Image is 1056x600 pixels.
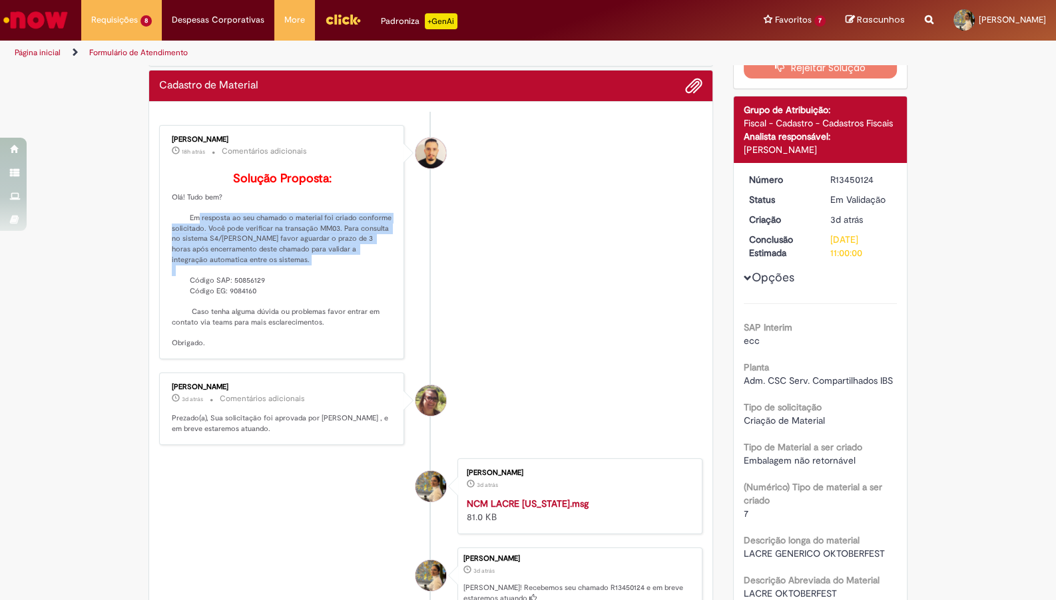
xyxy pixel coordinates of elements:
time: 26/08/2025 17:55:07 [477,481,498,489]
a: NCM LACRE [US_STATE].msg [467,498,589,510]
time: 26/08/2025 17:57:54 [830,214,863,225]
p: Prezado(a), Sua solicitação foi aprovada por [PERSON_NAME] , e em breve estaremos atuando. [172,413,394,434]
p: +GenAi [425,13,457,29]
div: 26/08/2025 17:57:54 [830,213,892,226]
div: [DATE] 11:00:00 [830,233,892,259]
span: [PERSON_NAME] [979,14,1046,25]
div: Yasmim Ferreira Da Silva [415,560,446,591]
span: More [284,13,305,27]
small: Comentários adicionais [222,146,307,157]
b: Tipo de solicitação [744,401,822,413]
b: Planta [744,361,769,373]
span: ecc [744,335,760,347]
span: 18h atrás [182,148,205,156]
span: Embalagem não retornável [744,454,856,466]
b: Solução Proposta: [233,171,332,186]
div: [PERSON_NAME] [172,136,394,144]
a: Rascunhos [846,14,905,27]
span: Favoritos [775,13,812,27]
a: Formulário de Atendimento [89,47,188,58]
span: LACRE GENERICO OKTOBERFEST [744,547,885,559]
b: Descrição longa do material [744,534,860,546]
div: [PERSON_NAME] [744,143,898,156]
dt: Criação [739,213,821,226]
span: Despesas Corporativas [172,13,264,27]
span: Adm. CSC Serv. Compartilhados IBS [744,375,893,386]
span: 3d atrás [473,567,495,575]
div: Fiscal - Cadastro - Cadastros Fiscais [744,116,898,130]
small: Comentários adicionais [220,393,305,404]
ul: Trilhas de página [10,41,694,65]
div: Grupo de Atribuição: [744,103,898,116]
div: [PERSON_NAME] [467,469,688,477]
div: Analista responsável: [744,130,898,143]
b: Tipo de Material a ser criado [744,441,862,453]
p: Olá! Tudo bem? Em resposta ao seu chamado o material foi criado conforme solicitado. Você pode ve... [172,172,394,349]
span: Criação de Material [744,414,825,426]
img: ServiceNow [1,7,70,33]
span: 7 [744,508,748,520]
div: R13450124 [830,173,892,186]
div: [PERSON_NAME] [172,383,394,391]
b: Descrição Abreviada do Material [744,574,880,586]
span: 8 [140,15,152,27]
img: click_logo_yellow_360x200.png [325,9,361,29]
div: Ana Paula De Sousa Rodrigues [415,385,446,416]
span: 3d atrás [182,395,203,403]
span: LACRE OKTOBERFEST [744,587,837,599]
span: 7 [814,15,826,27]
button: Adicionar anexos [685,77,702,94]
span: Rascunhos [857,13,905,26]
span: Requisições [91,13,138,27]
button: Rejeitar Solução [744,57,898,78]
b: SAP Interim [744,321,792,333]
dt: Status [739,193,821,206]
time: 28/08/2025 15:25:34 [182,148,205,156]
b: (Numérico) Tipo de material a ser criado [744,481,882,506]
span: 3d atrás [830,214,863,225]
div: [PERSON_NAME] [463,555,695,563]
h2: Cadastro de Material Histórico de tíquete [159,80,258,92]
time: 26/08/2025 17:57:54 [473,567,495,575]
div: 81.0 KB [467,497,688,524]
div: Em Validação [830,193,892,206]
div: Arnaldo Jose Vieira De Melo [415,138,446,168]
div: Yasmim Ferreira Da Silva [415,471,446,502]
div: Padroniza [381,13,457,29]
dt: Número [739,173,821,186]
a: Página inicial [15,47,61,58]
dt: Conclusão Estimada [739,233,821,259]
span: 3d atrás [477,481,498,489]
